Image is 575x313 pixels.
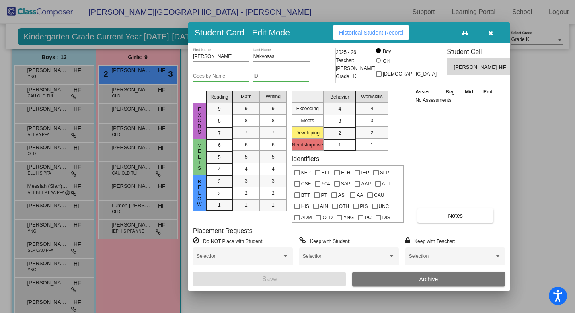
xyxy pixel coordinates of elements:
span: 3 [370,117,373,124]
span: 2 [245,189,248,197]
span: UNC [379,202,389,211]
span: 9 [272,105,275,112]
span: Writing [266,93,281,100]
th: Asses [413,87,440,96]
h3: Student Card - Edit Mode [195,27,290,37]
span: Archive [419,276,438,282]
span: OTH [339,202,349,211]
span: 3 [218,178,221,185]
span: 7 [245,129,248,136]
span: ASI [338,190,346,200]
span: SLP [380,168,389,177]
span: MEets [196,143,203,171]
span: 4 [338,105,341,113]
span: 5 [245,153,248,161]
span: 3 [245,177,248,185]
span: ELH [341,168,350,177]
span: 4 [272,165,275,173]
span: 5 [218,154,221,161]
span: 2 [370,129,373,136]
span: Reading [210,93,228,101]
span: Math [241,93,252,100]
span: 3 [272,177,275,185]
span: 5 [272,153,275,161]
span: Behavior [330,93,349,101]
td: No Assessments [413,96,498,104]
span: ATT [382,179,391,189]
span: AAP [361,179,371,189]
span: 9 [218,105,221,113]
span: 7 [272,129,275,136]
span: AIN [320,202,328,211]
label: Placement Requests [193,227,253,235]
button: Historical Student Record [333,25,409,40]
span: Workskills [361,93,383,100]
span: excds [196,107,203,135]
button: Archive [352,272,505,286]
span: 8 [272,117,275,124]
span: [PERSON_NAME] [454,63,499,72]
span: ELL [322,168,330,177]
button: Save [193,272,346,286]
span: 2 [272,189,275,197]
span: 504 [322,179,330,189]
span: 6 [218,142,221,149]
span: Notes [448,212,463,219]
span: 8 [218,117,221,125]
label: = Do NOT Place with Student: [193,237,263,245]
span: 1 [218,202,221,209]
div: Girl [382,58,390,65]
label: Identifiers [292,155,319,163]
span: 1 [245,202,248,209]
span: IEP [361,168,369,177]
span: 2 [338,130,341,137]
label: = Keep with Student: [299,237,351,245]
span: HF [499,63,510,72]
span: 1 [370,141,373,148]
span: HIS [301,202,309,211]
span: 6 [245,141,248,148]
span: PC [365,213,372,222]
span: 4 [370,105,373,112]
span: 2 [218,190,221,197]
label: = Keep with Teacher: [405,237,455,245]
span: CSE [301,179,311,189]
span: 1 [338,141,341,148]
span: PIS [360,202,368,211]
th: End [478,87,497,96]
span: 7 [218,130,221,137]
span: OLD [322,213,333,222]
span: 6 [272,141,275,148]
button: Notes [417,208,493,223]
span: 3 [338,117,341,125]
span: Save [262,276,277,282]
span: PT [321,190,327,200]
th: Mid [460,87,478,96]
span: AA [357,190,363,200]
h3: Student Cell [447,48,517,56]
span: 1 [272,202,275,209]
span: Teacher: [PERSON_NAME] [336,56,376,72]
span: DIS [382,213,390,222]
span: Below [196,179,203,207]
span: Historical Student Record [339,29,403,36]
span: SAP [341,179,351,189]
span: CAU [374,190,384,200]
span: 2025 - 26 [336,48,356,56]
span: [DEMOGRAPHIC_DATA] [383,69,437,79]
span: Grade : K [336,72,356,80]
span: 8 [245,117,248,124]
span: KEP [301,168,311,177]
th: Beg [440,87,460,96]
input: goes by name [193,74,249,79]
span: 4 [218,166,221,173]
div: Boy [382,48,391,55]
span: YNG [343,213,354,222]
span: 9 [245,105,248,112]
span: ADM [301,213,312,222]
span: BTT [301,190,310,200]
span: 4 [245,165,248,173]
